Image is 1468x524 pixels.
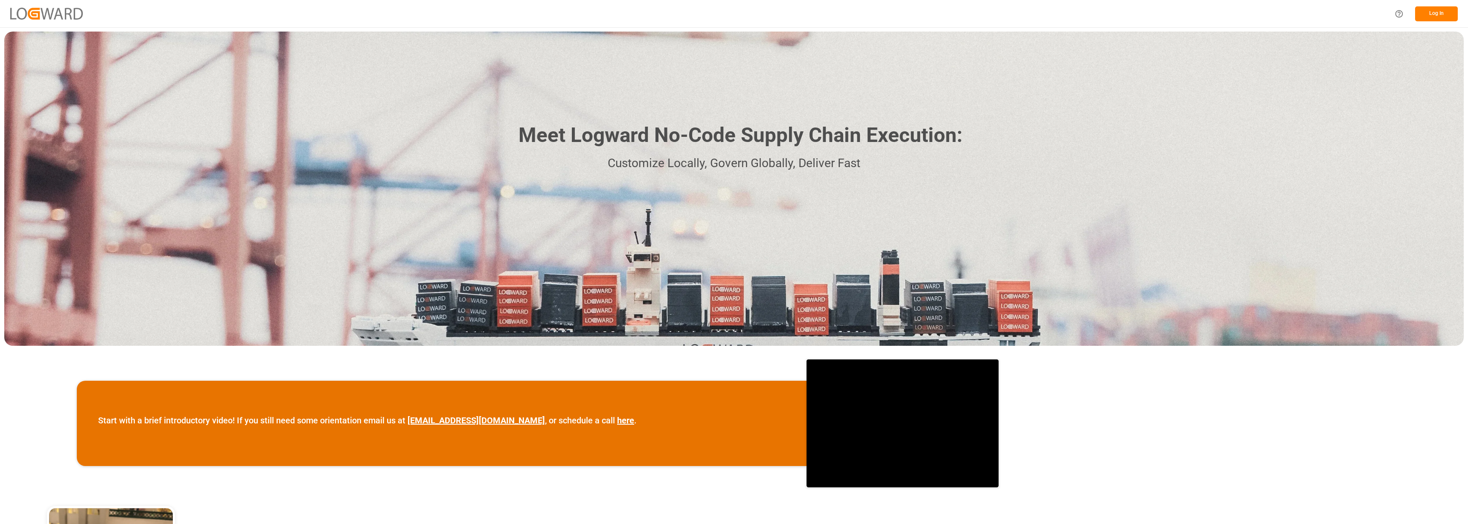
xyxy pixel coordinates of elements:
p: Customize Locally, Govern Globally, Deliver Fast [506,154,962,173]
a: here [617,415,634,426]
p: Start with a brief introductory video! If you still need some orientation email us at , or schedu... [98,414,637,427]
a: [EMAIL_ADDRESS][DOMAIN_NAME] [408,415,545,426]
button: Log In [1415,6,1458,21]
iframe: video [807,359,999,487]
h1: Meet Logward No-Code Supply Chain Execution: [518,120,962,151]
button: Help Center [1389,4,1409,23]
img: Logward_new_orange.png [10,8,83,19]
